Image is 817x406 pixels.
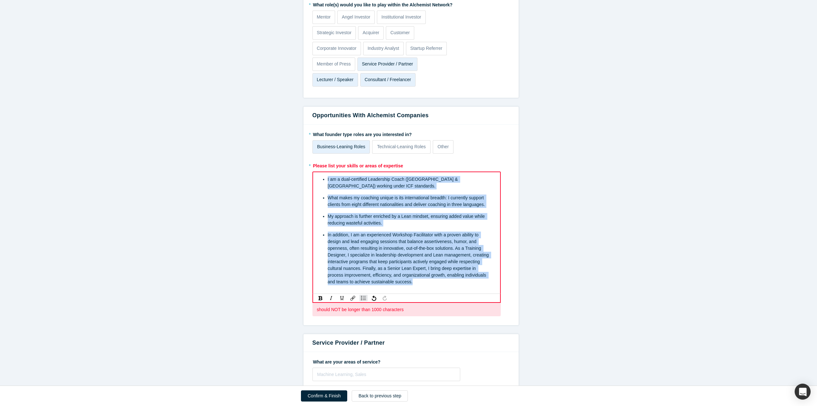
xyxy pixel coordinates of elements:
[390,29,410,36] p: Customer
[348,295,358,301] div: rdw-link-control
[370,295,378,301] div: Undo
[312,172,501,294] div: rdw-wrapper
[312,339,510,347] h3: Service Provider / Partner
[317,174,496,292] div: rdw-editor
[317,76,353,83] p: Lecturer / Speaker
[312,111,510,120] h3: Opportunities with Alchemist companies
[381,295,389,301] div: Redo
[328,214,486,226] span: My approach is further enriched by a Lean mindset, ensuring added value while reducing wasteful a...
[368,45,399,52] p: Industry Analyst
[312,160,510,169] label: Please list your skills or areas of expertise
[317,29,351,36] p: Strategic Investor
[317,61,351,67] p: Member of Press
[362,61,413,67] p: Service Provider / Partner
[342,14,371,20] p: Angel Investor
[312,129,510,138] label: What founder type roles are you interested in?
[315,295,348,301] div: rdw-inline-control
[328,232,490,284] span: In addition, I am an experienced Workshop Facilitator with a proven ability to design and lead en...
[352,390,408,402] button: Back to previous step
[301,390,347,402] button: Confirm & Finish
[312,294,501,303] div: rdw-toolbar
[377,143,426,150] p: Technical-Leaning Roles
[369,295,390,301] div: rdw-history-control
[359,295,368,301] div: Unordered
[338,295,346,301] div: Underline
[358,295,369,301] div: rdw-list-control
[312,356,510,365] label: What are your areas of service?
[327,295,335,301] div: Italic
[349,295,357,301] div: Link
[317,143,365,150] p: Business-Leaning Roles
[328,177,459,188] span: I am a dual-certified Leadership Coach ([GEOGRAPHIC_DATA] & [GEOGRAPHIC_DATA]) working under ICF ...
[328,195,485,207] span: What makes my coaching unique is its international breadth: I currently support clients from eigh...
[317,295,325,301] div: Bold
[410,45,442,52] p: Startup Referrer
[381,14,421,20] p: Institutional Investor
[438,143,449,150] p: Other
[363,29,379,36] p: Acquirer
[317,45,356,52] p: Corporate Innovator
[317,306,496,313] p: should NOT be longer than 1000 characters
[364,76,411,83] p: Consultant / Freelancer
[317,14,331,20] p: Mentor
